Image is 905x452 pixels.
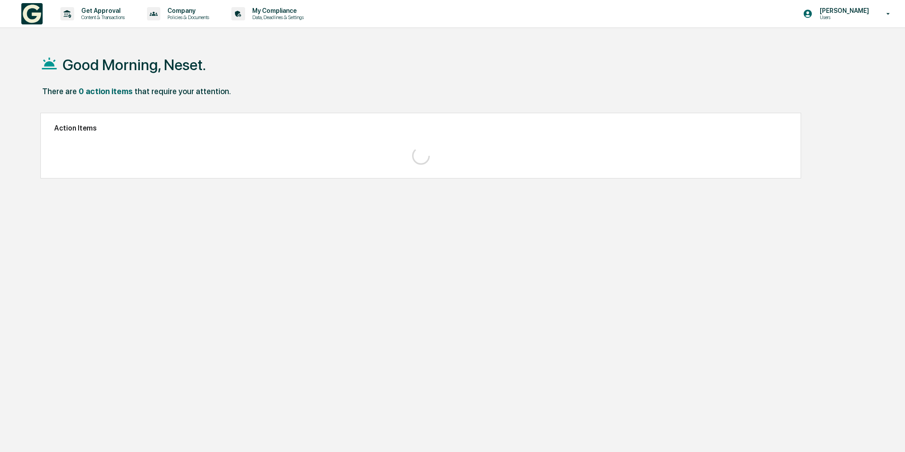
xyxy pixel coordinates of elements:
[160,14,214,20] p: Policies & Documents
[813,14,873,20] p: Users
[79,87,133,96] div: 0 action items
[245,14,308,20] p: Data, Deadlines & Settings
[63,56,206,74] h1: Good Morning, Neset.
[135,87,231,96] div: that require your attention.
[74,14,129,20] p: Content & Transactions
[245,7,308,14] p: My Compliance
[813,7,873,14] p: [PERSON_NAME]
[21,3,43,24] img: logo
[54,124,787,132] h2: Action Items
[42,87,77,96] div: There are
[74,7,129,14] p: Get Approval
[160,7,214,14] p: Company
